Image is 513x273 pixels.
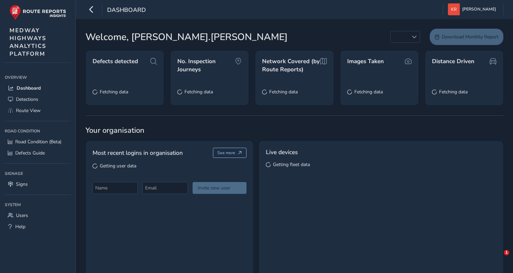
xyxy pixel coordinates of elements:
button: [PERSON_NAME] [448,3,498,15]
a: Users [5,210,71,221]
span: See more [217,150,235,156]
span: Network Covered (by Route Reports) [262,57,320,73]
div: Overview [5,72,71,83]
a: Help [5,221,71,232]
span: Fetching data [354,89,383,95]
span: Images Taken [347,57,384,66]
span: No. Inspection Journeys [177,57,235,73]
input: Name [93,182,138,194]
button: See more [213,148,246,158]
a: Road Condition (Beta) [5,136,71,147]
span: Defects detected [93,57,138,66]
span: Dashboard [17,85,41,91]
img: diamond-layout [448,3,460,15]
span: Detections [16,96,38,103]
span: Route View [16,107,41,114]
span: Help [15,223,25,230]
span: Your organisation [85,125,504,135]
iframe: Intercom live chat [490,250,506,266]
a: Defects Guide [5,147,71,159]
span: Most recent logins in organisation [93,148,183,157]
a: Detections [5,94,71,105]
span: Welcome, [PERSON_NAME].[PERSON_NAME] [85,30,288,44]
span: MEDWAY HIGHWAYS ANALYTICS PLATFORM [9,26,46,58]
div: Signage [5,168,71,179]
span: Defects Guide [15,150,45,156]
input: Email [142,182,188,194]
span: Signs [16,181,28,187]
div: Road Condition [5,126,71,136]
img: rr logo [9,5,66,20]
span: Users [16,212,28,219]
span: Fetching data [439,89,468,95]
span: Getting fleet data [273,161,310,168]
span: Fetching data [184,89,213,95]
span: Dashboard [107,6,146,15]
span: Distance Driven [432,57,474,66]
span: Fetching data [269,89,298,95]
span: Live devices [266,148,298,157]
a: Signs [5,179,71,190]
span: 1 [504,250,509,255]
a: Route View [5,105,71,116]
a: Dashboard [5,83,71,94]
span: Getting user data [100,163,136,169]
span: Fetching data [100,89,128,95]
span: Road Condition (Beta) [15,139,61,145]
div: System [5,200,71,210]
span: [PERSON_NAME] [462,3,496,15]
